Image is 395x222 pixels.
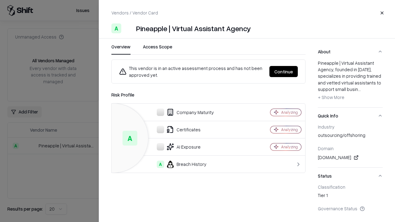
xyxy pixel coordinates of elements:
div: Pineapple | Virtual Assistant Agency, founded in [DATE], specializes in providing trained and vet... [318,60,383,102]
button: Status [318,168,383,184]
div: [DOMAIN_NAME] [318,154,383,161]
div: A [157,161,164,168]
div: outsourcing/offshoring [318,132,383,141]
div: AI Exposure [117,143,249,150]
img: Pineapple | Virtual Assistant Agency [124,23,134,33]
button: About [318,43,383,60]
div: Breach History [117,161,249,168]
div: Analyzing [281,110,298,115]
button: Continue [269,66,298,77]
div: Governance Status [318,206,383,211]
button: Quick Info [318,108,383,124]
div: A [111,23,121,33]
div: Certificates [117,126,249,133]
span: ... [358,86,361,92]
div: Industry [318,124,383,129]
div: Analyzing [281,127,298,132]
button: Overview [111,43,131,55]
div: Tier 1 [318,192,383,201]
div: Pineapple | Virtual Assistant Agency [136,23,251,33]
button: Access Scope [143,43,172,55]
p: Vendors / Vendor Card [111,10,158,16]
div: Analyzing [281,144,298,150]
div: Company Maturity [117,109,249,116]
div: This vendor is in an active assessment process and has not been approved yet. [119,65,264,78]
div: Classification [318,184,383,190]
div: Domain [318,146,383,151]
div: Risk Profile [111,91,306,98]
div: Quick Info [318,124,383,167]
button: + Show More [318,92,344,102]
div: About [318,60,383,107]
span: + Show More [318,94,344,100]
div: A [123,131,137,146]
